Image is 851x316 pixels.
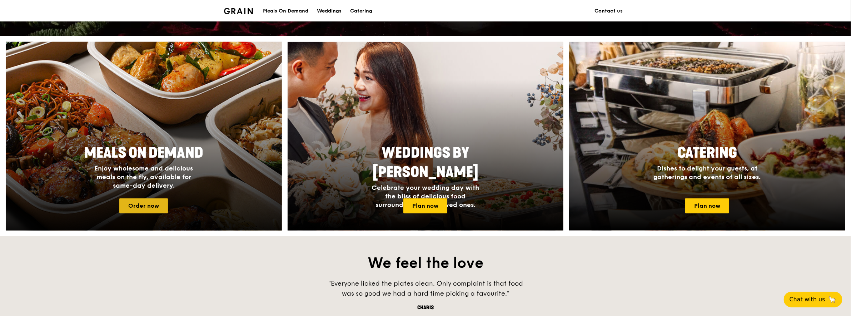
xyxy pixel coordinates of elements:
[790,295,825,304] span: Chat with us
[319,304,533,311] div: Charis
[263,0,308,22] div: Meals On Demand
[288,42,564,231] a: Weddings by [PERSON_NAME]Celebrate your wedding day with the bliss of delicious food surrounded b...
[372,184,479,209] span: Celebrate your wedding day with the bliss of delicious food surrounded by your loved ones.
[654,164,761,181] span: Dishes to delight your guests, at gatherings and events of all sizes.
[94,164,193,189] span: Enjoy wholesome and delicious meals on the fly, available for same-day delivery.
[346,0,377,22] a: Catering
[685,198,729,213] a: Plan now
[319,278,533,298] div: "Everyone licked the plates clean. Only complaint is that food was so good we had a hard time pic...
[590,0,627,22] a: Contact us
[677,144,737,162] span: Catering
[569,42,845,231] a: CateringDishes to delight your guests, at gatherings and events of all sizes.Plan now
[569,42,845,231] img: catering-card.e1cfaf3e.jpg
[224,8,253,14] img: Grain
[288,42,564,231] img: weddings-card.4f3003b8.jpg
[6,42,282,231] a: Meals On DemandEnjoy wholesome and delicious meals on the fly, available for same-day delivery.Or...
[784,292,842,307] button: Chat with us🦙
[828,295,837,304] span: 🦙
[119,198,168,213] a: Order now
[84,144,203,162] span: Meals On Demand
[317,0,342,22] div: Weddings
[313,0,346,22] a: Weddings
[350,0,372,22] div: Catering
[373,144,478,181] span: Weddings by [PERSON_NAME]
[403,198,447,213] a: Plan now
